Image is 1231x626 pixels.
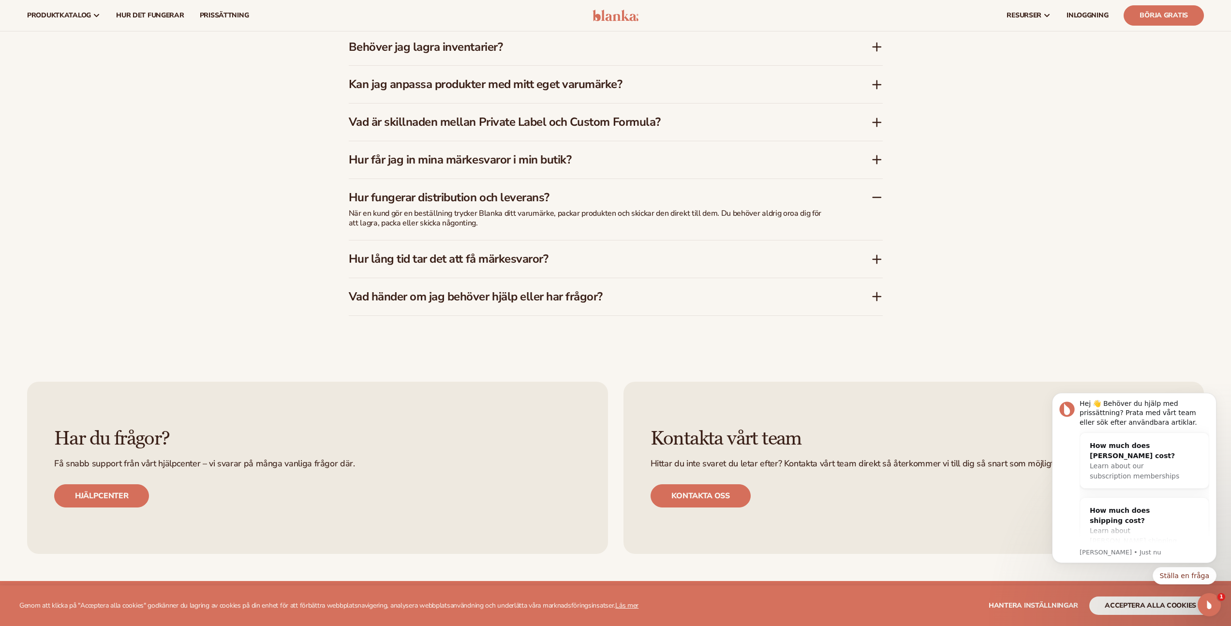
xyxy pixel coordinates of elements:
a: Läs mer [615,601,638,610]
font: 1 [1219,594,1223,600]
font: Kan jag anpassa produkter med mitt eget varumärke? [349,76,623,92]
font: Behöver jag lagra inventarier? [349,39,503,55]
font: Kontakta vårt team [651,427,801,450]
font: Vad händer om jag behöver hjälp eller har frågor? [349,289,603,304]
button: acceptera alla cookies [1089,596,1212,615]
font: Få snabb support från vårt hjälpcenter – vi svarar på många vanliga frågor där. [54,458,355,469]
a: Kontakta oss [651,484,751,507]
font: Kontakta oss [671,491,730,501]
font: När en kund gör en beställning trycker Blanka ditt varumärke, packar produkten och skickar den di... [349,208,822,229]
font: acceptera alla cookies [1105,601,1196,610]
font: Börja gratis [1140,11,1188,20]
font: Hjälpcenter [75,491,128,501]
font: Vad är skillnaden mellan Private Label och Custom Formula? [349,114,661,130]
iframe: Intercom livechatt [1198,593,1221,616]
iframe: Meddelande om intercom-aviseringar [1038,361,1231,600]
font: Hur det fungerar [116,11,184,20]
font: resurser [1007,11,1041,20]
font: Hittar du inte svaret du letar efter? Kontakta vårt team direkt så återkommer vi till dig så snar... [651,458,1056,469]
font: INLOGGNING [1067,11,1108,20]
a: Hjälpcenter [54,484,149,507]
font: Genom att klicka på "Acceptera alla cookies" godkänner du lagring av cookies på din enhet för att... [19,601,615,610]
button: Hantera inställningar [989,596,1078,615]
font: Hantera inställningar [989,601,1078,610]
font: Hur fungerar distribution och leverans? [349,190,549,205]
font: produktkatalog [27,11,91,20]
font: Hur får jag in mina märkesvaror i min butik? [349,152,572,167]
img: logotyp [593,10,638,21]
font: Hur lång tid tar det att få märkesvaror? [349,251,549,267]
font: prissättning [200,11,249,20]
a: Börja gratis [1124,5,1204,26]
font: Har du frågor? [54,427,170,450]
